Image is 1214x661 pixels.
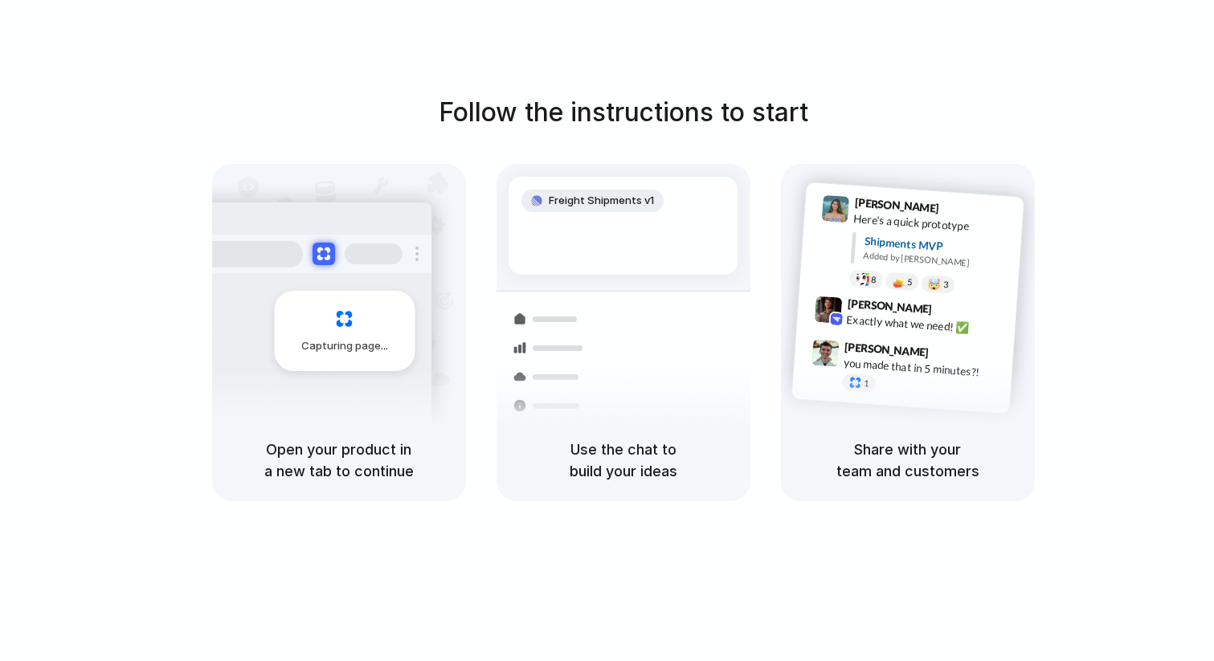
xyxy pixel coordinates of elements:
div: Shipments MVP [864,233,1012,259]
span: 5 [906,278,912,287]
h5: Open your product in a new tab to continue [231,439,447,482]
span: 9:42 AM [936,303,969,322]
div: Here's a quick prototype [852,210,1013,238]
span: 9:41 AM [943,202,976,221]
span: [PERSON_NAME] [847,295,932,318]
span: 3 [942,280,948,289]
span: Capturing page [301,338,390,354]
span: Freight Shipments v1 [549,193,654,209]
span: [PERSON_NAME] [854,194,939,217]
span: [PERSON_NAME] [844,338,929,361]
h5: Share with your team and customers [800,439,1016,482]
h1: Follow the instructions to start [439,93,808,132]
span: 8 [870,275,876,284]
span: 9:47 AM [934,346,967,365]
div: Added by [PERSON_NAME] [863,249,1011,272]
span: 1 [863,379,869,388]
div: you made that in 5 minutes?! [843,355,1003,382]
div: Exactly what we need! ✅ [846,312,1007,339]
h5: Use the chat to build your ideas [516,439,731,482]
div: 🤯 [927,279,941,291]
